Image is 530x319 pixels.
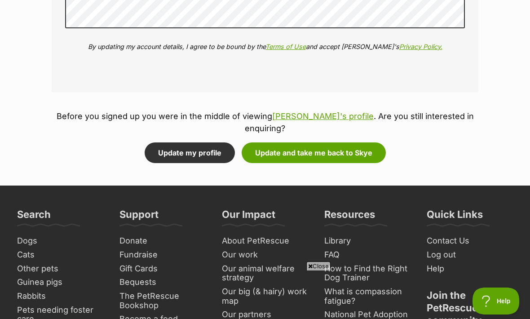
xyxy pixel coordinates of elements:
a: Donate [116,234,209,248]
h3: Support [119,208,159,226]
span: Close [306,261,331,270]
a: Library [321,234,414,248]
h3: Our Impact [222,208,275,226]
iframe: Help Scout Beacon - Open [473,288,521,315]
a: Dogs [13,234,107,248]
h3: Resources [324,208,375,226]
a: Our animal welfare strategy [218,262,312,285]
a: FAQ [321,248,414,262]
a: Contact Us [423,234,517,248]
p: By updating my account details, I agree to be bound by the and accept [PERSON_NAME]'s [65,42,465,51]
button: Update my profile [145,142,235,163]
a: Other pets [13,262,107,276]
p: Before you signed up you were in the middle of viewing . Are you still interested in enquiring? [52,110,478,134]
a: Fundraise [116,248,209,262]
h3: Quick Links [427,208,483,226]
a: Our work [218,248,312,262]
a: About PetRescue [218,234,312,248]
button: Update and take me back to Skye [242,142,386,163]
a: Cats [13,248,107,262]
h3: Search [17,208,51,226]
a: Guinea pigs [13,275,107,289]
a: Help [423,262,517,276]
a: [PERSON_NAME]'s profile [272,111,374,121]
a: How to Find the Right Dog Trainer [321,262,414,285]
a: Terms of Use [265,43,306,50]
a: Log out [423,248,517,262]
iframe: Advertisement [102,274,428,315]
a: Gift Cards [116,262,209,276]
a: Privacy Policy. [399,43,442,50]
a: Rabbits [13,289,107,303]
